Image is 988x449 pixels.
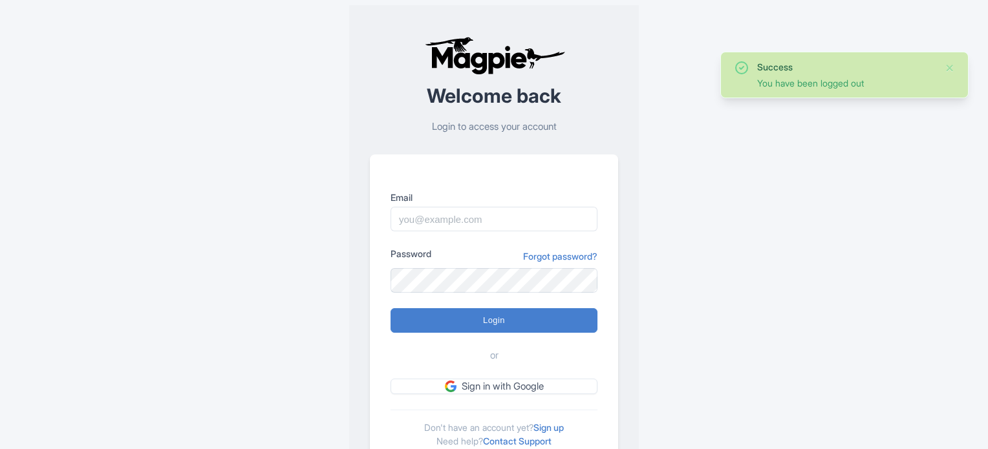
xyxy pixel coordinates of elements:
img: logo-ab69f6fb50320c5b225c76a69d11143b.png [422,36,567,75]
a: Sign up [533,422,564,433]
button: Close [945,60,955,76]
input: you@example.com [391,207,597,231]
label: Email [391,191,597,204]
img: google.svg [445,381,456,392]
p: Login to access your account [370,120,618,134]
span: or [490,348,499,363]
a: Forgot password? [523,249,597,263]
div: Don't have an account yet? Need help? [391,410,597,448]
input: Login [391,308,597,333]
a: Contact Support [483,435,552,446]
div: You have been logged out [757,76,934,90]
div: Success [757,60,934,74]
label: Password [391,247,431,260]
a: Sign in with Google [391,379,597,395]
h2: Welcome back [370,85,618,107]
